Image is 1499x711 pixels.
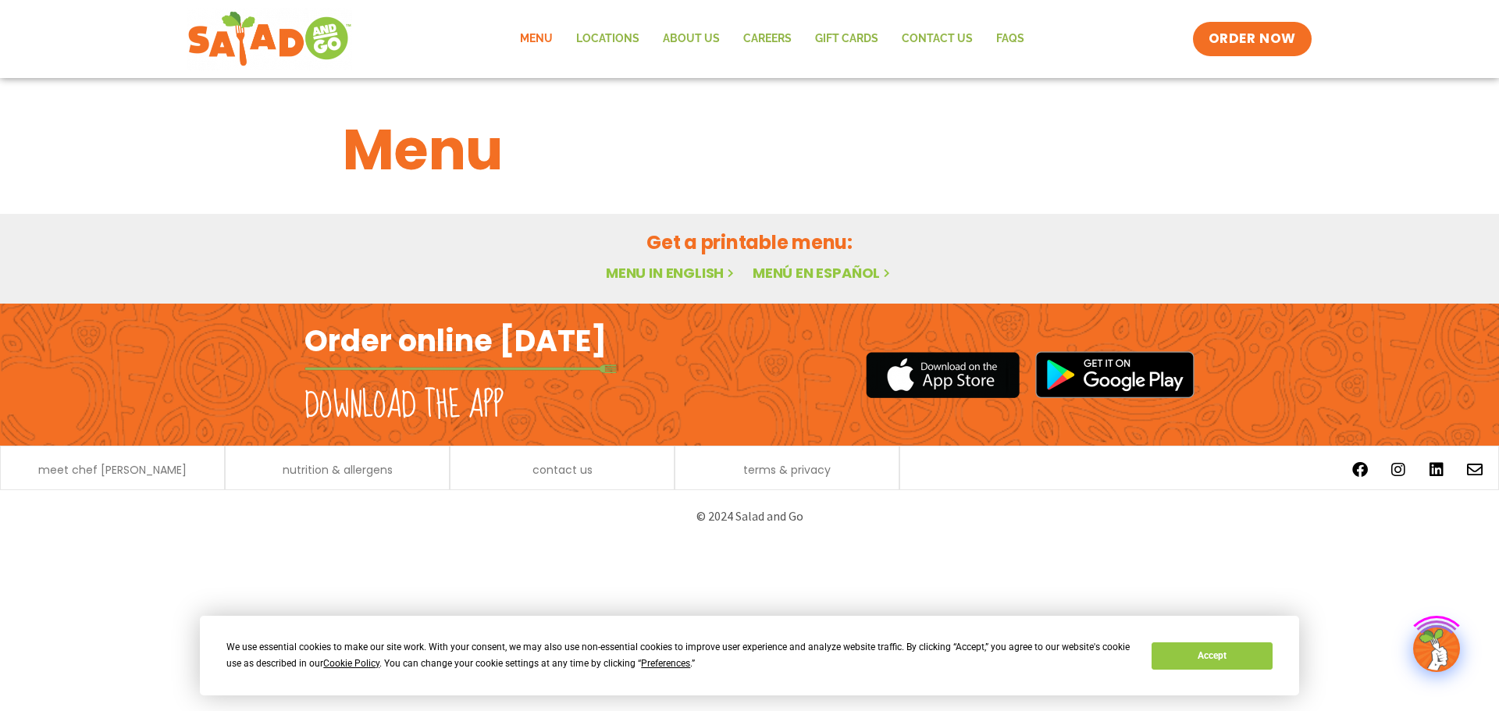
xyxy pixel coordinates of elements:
a: GIFT CARDS [803,21,890,57]
a: Locations [564,21,651,57]
p: © 2024 Salad and Go [312,506,1187,527]
span: Preferences [641,658,690,669]
a: nutrition & allergens [283,464,393,475]
a: contact us [532,464,593,475]
a: ORDER NOW [1193,22,1312,56]
nav: Menu [508,21,1036,57]
a: Menú en español [753,263,893,283]
a: terms & privacy [743,464,831,475]
img: new-SAG-logo-768×292 [187,8,352,70]
h2: Download the app [304,384,504,428]
a: About Us [651,21,732,57]
span: Cookie Policy [323,658,379,669]
a: Careers [732,21,803,57]
button: Accept [1152,642,1272,670]
a: Contact Us [890,21,984,57]
a: Menu [508,21,564,57]
img: fork [304,364,617,373]
a: Menu in English [606,263,737,283]
h2: Order online [DATE] [304,322,607,360]
h2: Get a printable menu: [343,229,1156,256]
div: Cookie Consent Prompt [200,616,1299,695]
img: appstore [866,350,1020,400]
a: meet chef [PERSON_NAME] [38,464,187,475]
h1: Menu [343,108,1156,192]
div: We use essential cookies to make our site work. With your consent, we may also use non-essential ... [226,639,1133,672]
a: FAQs [984,21,1036,57]
img: google_play [1035,351,1195,398]
span: ORDER NOW [1209,30,1296,48]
